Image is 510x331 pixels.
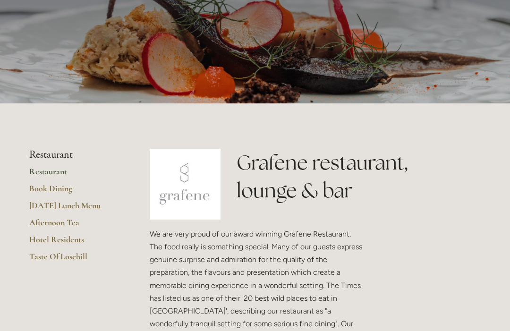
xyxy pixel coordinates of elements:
[237,149,481,204] h1: Grafene restaurant, lounge & bar
[29,149,119,161] li: Restaurant
[29,217,119,234] a: Afternoon Tea
[29,234,119,251] a: Hotel Residents
[150,149,221,220] img: grafene.jpg
[29,166,119,183] a: Restaurant
[29,251,119,268] a: Taste Of Losehill
[29,183,119,200] a: Book Dining
[29,200,119,217] a: [DATE] Lunch Menu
